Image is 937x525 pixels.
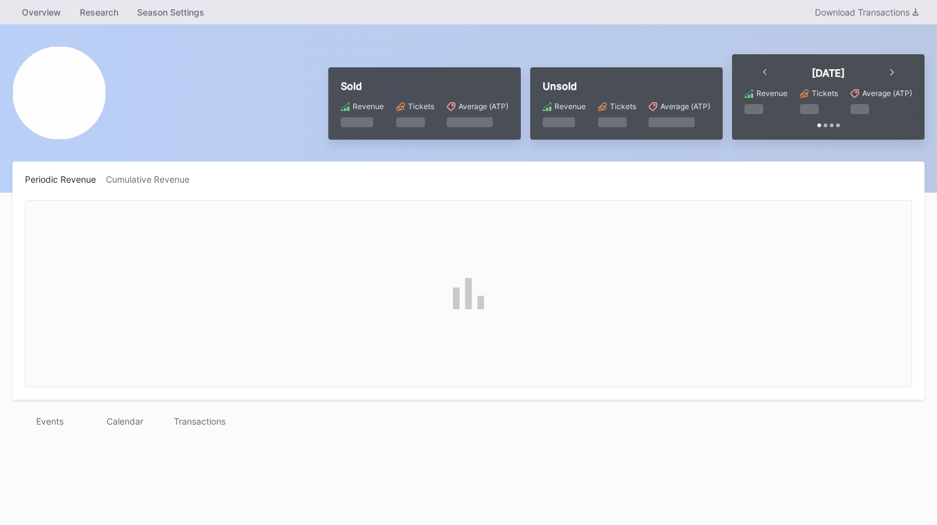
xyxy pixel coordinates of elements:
div: Revenue [554,102,586,111]
div: Sold [341,80,508,92]
a: Overview [12,3,70,21]
div: Tickets [610,102,636,111]
div: Periodic Revenue [25,174,106,185]
div: Tickets [812,89,838,98]
div: Unsold [543,80,710,92]
button: Download Transactions [809,4,925,21]
a: Research [70,3,128,21]
div: Cumulative Revenue [106,174,199,185]
div: Average (ATP) [459,102,508,111]
div: Average (ATP) [862,89,912,98]
div: Revenue [353,102,384,111]
div: Transactions [162,412,237,430]
div: Revenue [756,89,787,98]
a: Season Settings [128,3,214,21]
div: Calendar [87,412,162,430]
div: Tickets [408,102,434,111]
div: [DATE] [812,67,845,79]
div: Download Transactions [815,7,918,17]
div: Average (ATP) [660,102,710,111]
div: Events [12,412,87,430]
